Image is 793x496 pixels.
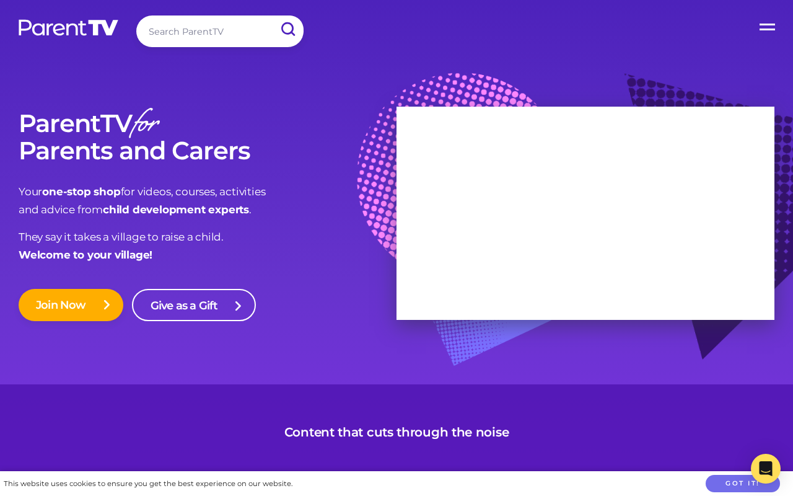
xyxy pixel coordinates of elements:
div: Open Intercom Messenger [751,454,781,484]
img: parenttv-logo-white.4c85aaf.svg [17,19,120,37]
p: They say it takes a village to raise a child. [19,228,396,264]
input: Submit [271,15,304,43]
em: for [132,99,157,153]
a: Give as a Gift [132,289,256,321]
a: Join Now [19,289,123,321]
strong: one-stop shop [42,185,120,198]
div: This website uses cookies to ensure you get the best experience on our website. [4,477,292,490]
strong: child development experts [103,203,249,216]
p: Your for videos, courses, activities and advice from . [19,183,396,219]
input: Search ParentTV [136,15,304,47]
strong: Welcome to your village! [19,249,152,261]
h1: ParentTV Parents and Carers [19,110,396,164]
h3: Content that cuts through the noise [284,425,509,440]
button: Got it! [706,475,780,493]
